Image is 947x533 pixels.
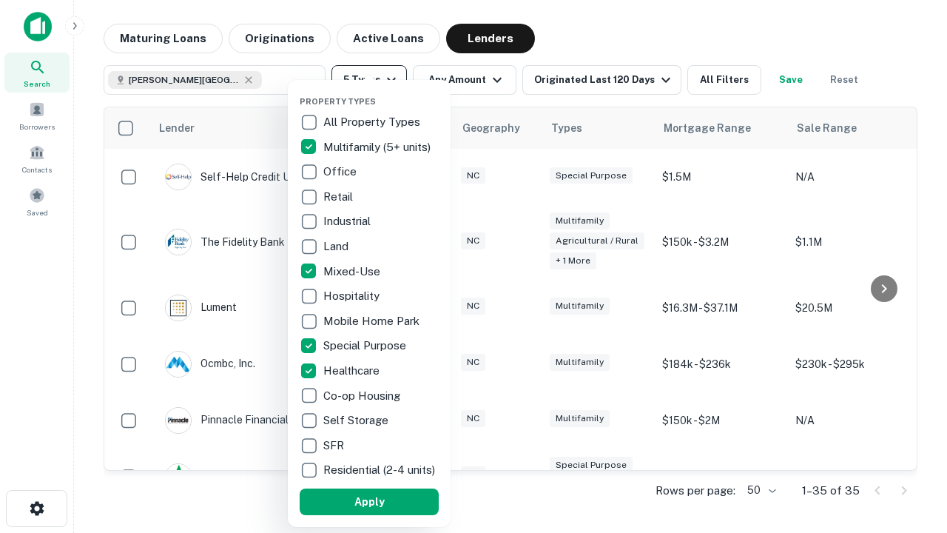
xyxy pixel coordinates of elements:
[323,312,422,330] p: Mobile Home Park
[323,387,403,405] p: Co-op Housing
[323,337,409,355] p: Special Purpose
[323,287,382,305] p: Hospitality
[323,263,383,281] p: Mixed-Use
[323,113,423,131] p: All Property Types
[300,489,439,515] button: Apply
[873,415,947,486] iframe: Chat Widget
[323,163,360,181] p: Office
[300,97,376,106] span: Property Types
[323,461,438,479] p: Residential (2-4 units)
[323,362,382,380] p: Healthcare
[323,412,391,429] p: Self Storage
[323,138,434,156] p: Multifamily (5+ units)
[323,238,351,255] p: Land
[323,437,347,455] p: SFR
[323,188,356,206] p: Retail
[323,212,374,230] p: Industrial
